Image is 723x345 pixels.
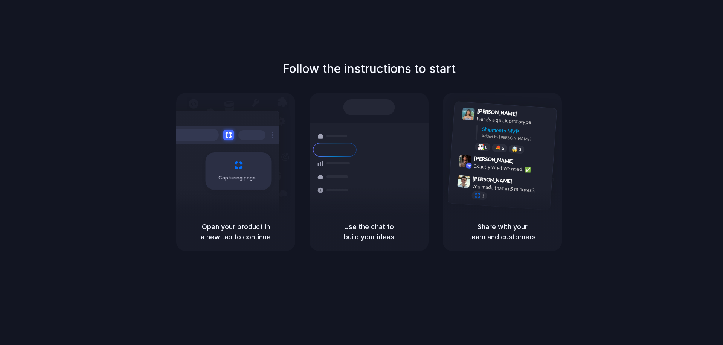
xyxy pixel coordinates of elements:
[482,125,551,137] div: Shipments MVP
[519,110,535,119] span: 9:41 AM
[472,182,547,195] div: you made that in 5 minutes?!
[477,107,517,118] span: [PERSON_NAME]
[502,146,505,150] span: 5
[319,222,419,242] h5: Use the chat to build your ideas
[282,60,456,78] h1: Follow the instructions to start
[477,114,552,127] div: Here's a quick prototype
[474,154,514,165] span: [PERSON_NAME]
[185,222,286,242] h5: Open your product in a new tab to continue
[473,174,513,185] span: [PERSON_NAME]
[516,158,531,167] span: 9:42 AM
[512,146,518,152] div: 🤯
[481,133,551,144] div: Added by [PERSON_NAME]
[514,178,530,187] span: 9:47 AM
[452,222,553,242] h5: Share with your team and customers
[218,174,260,182] span: Capturing page
[485,145,488,149] span: 8
[473,162,549,175] div: Exactly what we need! ✅
[519,147,522,151] span: 3
[482,194,484,198] span: 1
